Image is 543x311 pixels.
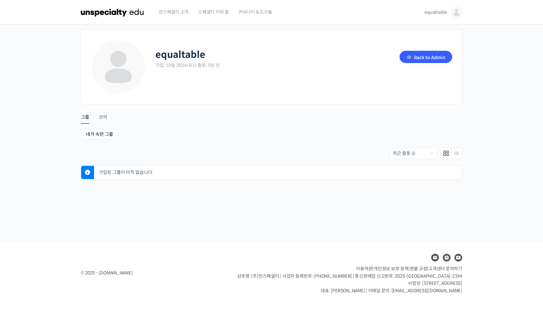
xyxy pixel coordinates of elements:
[410,266,427,272] a: 환불 규정
[399,51,452,63] a: Back to Admin
[356,266,372,272] a: 이용약관
[99,106,107,123] a: 강의
[91,39,146,94] img: Profile photo of info-equal1728866000
[237,265,462,294] p: | | | 상호명: (주)언스페셜티 | 사업자 등록번호: [PHONE_NUMBER] | 통신판매업 신고번호: 2025-[GEOGRAPHIC_DATA]-2194 사업장: [ST...
[155,62,397,69] div: 가입: 10월 2024 최신 활동: 9분 전
[81,129,118,139] a: 내가 속한 그룹
[81,129,462,141] nav: Sub Menu
[81,106,89,122] a: 그룹
[428,266,462,272] span: 고객센터 문의하기
[186,62,188,68] span: •
[424,9,447,15] span: equaltable
[81,106,462,122] nav: Primary menu
[81,114,89,124] div: 그룹
[97,166,462,179] p: 가입된 그룹이 아직 없습니다.
[81,269,221,277] div: © 2025 - [DOMAIN_NAME]
[99,114,107,124] div: 강의
[155,49,205,60] h2: equaltable
[374,266,409,272] a: 개인정보 보호 정책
